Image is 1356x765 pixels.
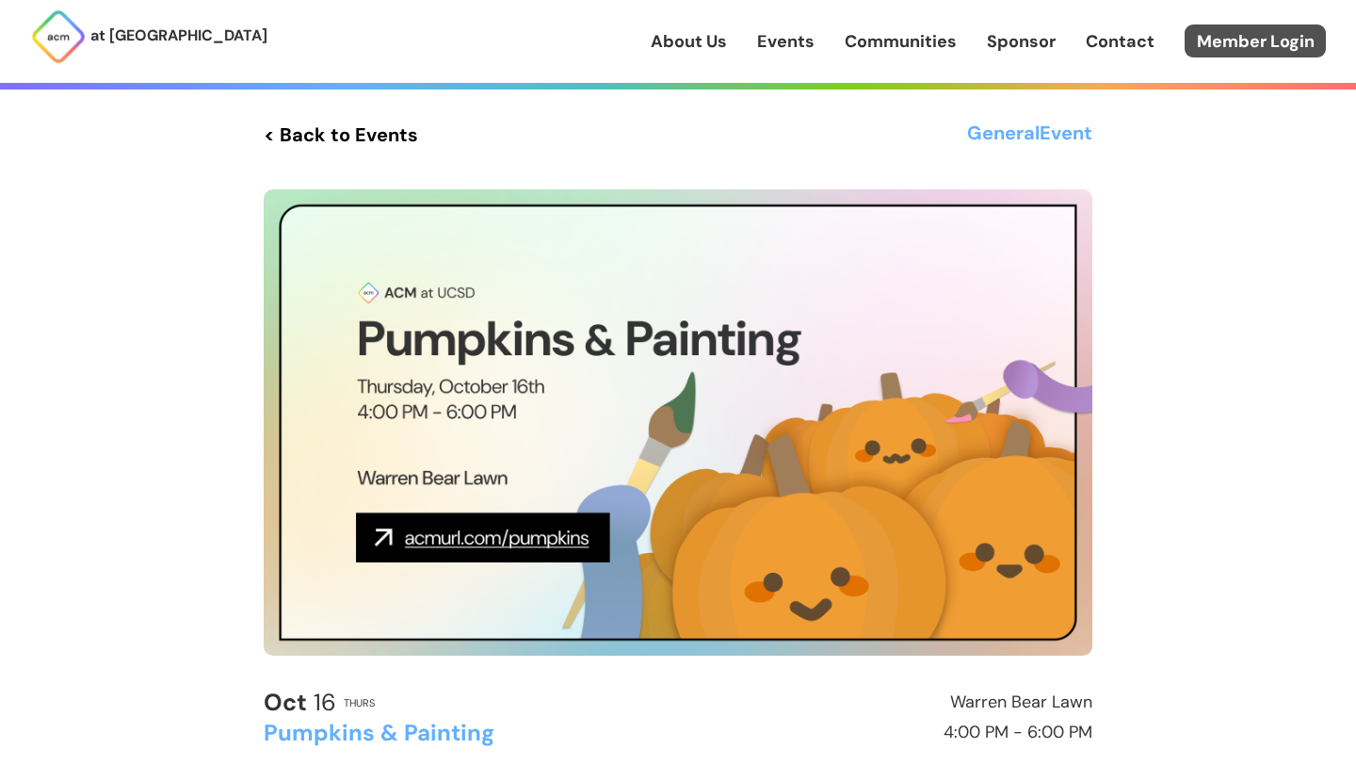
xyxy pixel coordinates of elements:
a: Events [757,29,815,54]
h2: Warren Bear Lawn [686,693,1092,712]
a: < Back to Events [264,118,418,152]
a: Sponsor [987,29,1056,54]
p: at [GEOGRAPHIC_DATA] [90,24,267,48]
a: at [GEOGRAPHIC_DATA] [30,8,267,65]
a: Member Login [1185,24,1326,57]
a: Contact [1086,29,1154,54]
h2: 4:00 PM - 6:00 PM [686,724,1092,742]
h2: 16 [264,690,336,716]
img: ACM Logo [30,8,87,65]
h2: Thurs [344,697,375,708]
b: Oct [264,687,307,718]
a: About Us [651,29,727,54]
h2: Pumpkins & Painting [264,721,670,745]
h3: General Event [967,118,1092,152]
a: Communities [845,29,957,54]
img: Event Cover Photo [264,189,1092,656]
